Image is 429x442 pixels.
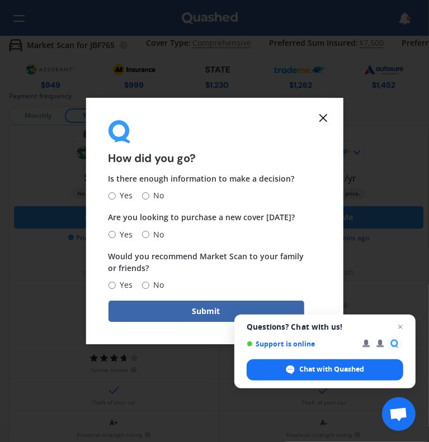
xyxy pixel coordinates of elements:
[142,282,149,289] input: No
[115,189,133,203] span: Yes
[108,120,304,164] div: How did you go?
[247,322,403,331] span: Questions? Chat with us!
[247,359,403,381] span: Chat with Quashed
[149,228,164,241] span: No
[149,189,164,203] span: No
[108,282,115,289] input: Yes
[300,364,365,374] span: Chat with Quashed
[108,231,115,238] input: Yes
[108,212,295,223] span: Are you looking to purchase a new cover [DATE]?
[108,174,294,184] span: Is there enough information to make a decision?
[382,397,416,431] a: Open chat
[108,301,304,322] button: Submit
[108,192,115,199] input: Yes
[142,231,149,238] input: No
[247,340,355,348] span: Support is online
[108,251,304,273] span: Would you recommend Market Scan to your family or friends?
[115,228,133,241] span: Yes
[149,278,164,292] span: No
[142,192,149,199] input: No
[115,278,133,292] span: Yes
